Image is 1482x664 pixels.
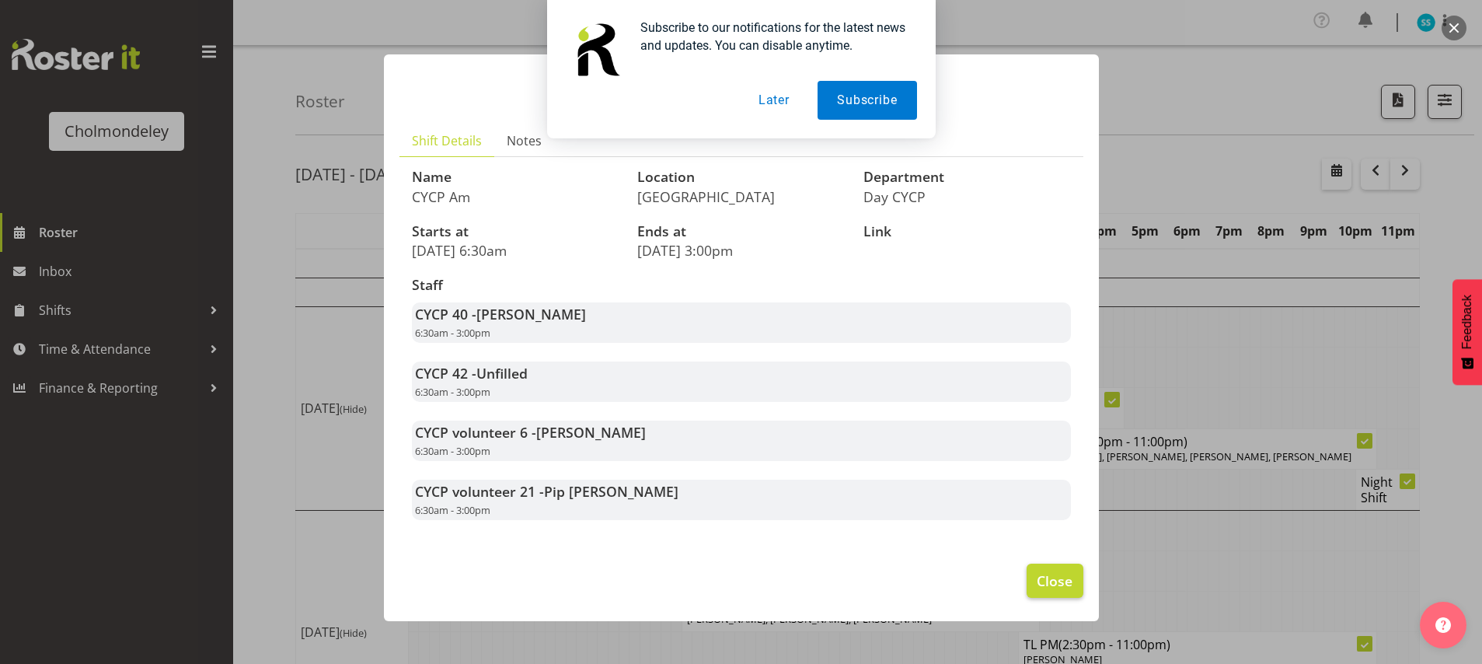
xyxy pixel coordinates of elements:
[628,19,917,54] div: Subscribe to our notifications for the latest news and updates. You can disable anytime.
[637,188,845,205] p: [GEOGRAPHIC_DATA]
[507,131,542,150] span: Notes
[415,326,490,340] span: 6:30am - 3:00pm
[412,131,482,150] span: Shift Details
[1037,571,1072,591] span: Close
[415,385,490,399] span: 6:30am - 3:00pm
[637,242,845,259] p: [DATE] 3:00pm
[739,81,809,120] button: Later
[536,423,646,442] span: [PERSON_NAME]
[412,242,619,259] p: [DATE] 6:30am
[863,169,1071,185] h3: Department
[1460,295,1474,349] span: Feedback
[412,278,1071,293] h3: Staff
[412,224,619,239] h3: Starts at
[415,503,490,517] span: 6:30am - 3:00pm
[476,305,586,323] span: [PERSON_NAME]
[1452,279,1482,385] button: Feedback - Show survey
[415,423,646,442] strong: CYCP volunteer 6 -
[412,169,619,185] h3: Name
[412,188,619,205] p: CYCP Am
[544,482,678,501] span: Pip [PERSON_NAME]
[415,305,586,323] strong: CYCP 40 -
[863,188,1071,205] p: Day CYCP
[1435,617,1451,633] img: help-xxl-2.png
[1027,564,1083,598] button: Close
[415,482,678,501] strong: CYCP volunteer 21 -
[637,224,845,239] h3: Ends at
[476,364,528,383] span: Unfilled
[637,169,845,185] h3: Location
[863,224,1071,239] h3: Link
[818,81,916,120] button: Subscribe
[415,364,528,383] strong: CYCP 42 -
[415,444,490,458] span: 6:30am - 3:00pm
[566,19,628,81] img: notification icon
